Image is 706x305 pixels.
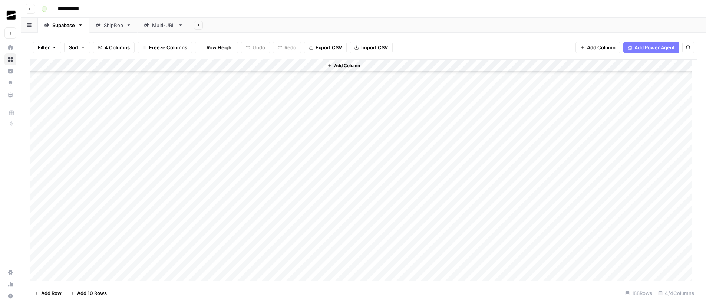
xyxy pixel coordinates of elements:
[575,42,620,53] button: Add Column
[38,18,89,33] a: Supabase
[284,44,296,51] span: Redo
[77,289,107,297] span: Add 10 Rows
[89,18,138,33] a: ShipBob
[253,44,265,51] span: Undo
[4,9,18,22] img: OGM Logo
[4,89,16,101] a: Your Data
[52,22,75,29] div: Supabase
[634,44,675,51] span: Add Power Agent
[324,61,363,70] button: Add Column
[195,42,238,53] button: Row Height
[4,290,16,302] button: Help + Support
[587,44,616,51] span: Add Column
[655,287,697,299] div: 4/4 Columns
[64,42,90,53] button: Sort
[622,287,655,299] div: 188 Rows
[4,53,16,65] a: Browse
[4,77,16,89] a: Opportunities
[241,42,270,53] button: Undo
[152,22,175,29] div: Multi-URL
[316,44,342,51] span: Export CSV
[4,65,16,77] a: Insights
[41,289,62,297] span: Add Row
[4,278,16,290] a: Usage
[105,44,130,51] span: 4 Columns
[207,44,233,51] span: Row Height
[350,42,393,53] button: Import CSV
[4,6,16,24] button: Workspace: OGM
[33,42,61,53] button: Filter
[273,42,301,53] button: Redo
[30,287,66,299] button: Add Row
[149,44,187,51] span: Freeze Columns
[38,44,50,51] span: Filter
[4,266,16,278] a: Settings
[361,44,388,51] span: Import CSV
[334,62,360,69] span: Add Column
[138,42,192,53] button: Freeze Columns
[69,44,79,51] span: Sort
[304,42,347,53] button: Export CSV
[66,287,111,299] button: Add 10 Rows
[93,42,135,53] button: 4 Columns
[138,18,189,33] a: Multi-URL
[4,42,16,53] a: Home
[104,22,123,29] div: ShipBob
[623,42,679,53] button: Add Power Agent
